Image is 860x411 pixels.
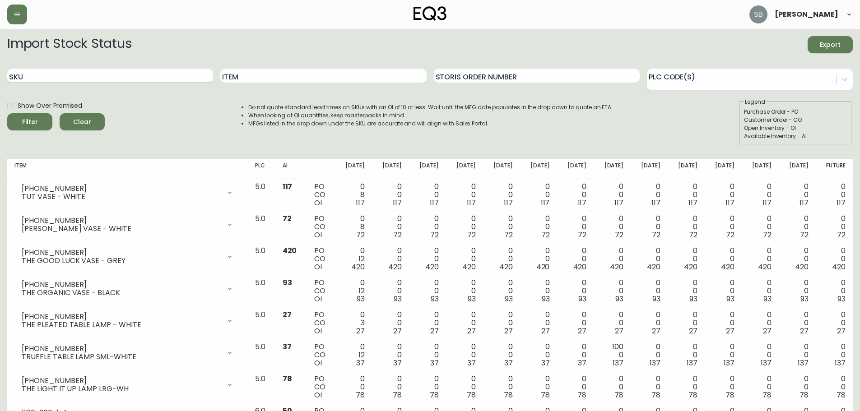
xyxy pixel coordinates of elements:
div: PO CO [314,279,328,303]
div: 0 0 [564,183,586,207]
div: 0 0 [527,343,550,367]
span: 137 [650,358,660,368]
div: 0 0 [786,375,809,399]
span: 117 [614,198,623,208]
th: [DATE] [668,159,705,179]
span: 93 [578,294,586,304]
div: 0 0 [675,343,697,367]
span: 117 [504,198,513,208]
span: 137 [613,358,623,368]
div: 0 0 [527,311,550,335]
div: Available Inventory - AI [744,132,847,140]
div: 0 0 [675,279,697,303]
div: 0 0 [527,375,550,399]
div: 0 0 [823,311,846,335]
span: 27 [689,326,697,336]
div: PO CO [314,311,328,335]
span: 78 [725,390,734,400]
td: 5.0 [248,179,275,211]
span: 93 [800,294,809,304]
div: 0 0 [490,343,513,367]
div: 0 0 [712,311,734,335]
div: 0 0 [379,183,402,207]
div: 0 0 [564,247,586,271]
th: Item [7,159,248,179]
span: 27 [578,326,586,336]
span: 27 [837,326,846,336]
div: 0 0 [379,279,402,303]
span: 93 [431,294,439,304]
div: 0 0 [601,183,623,207]
div: 0 0 [453,343,476,367]
span: 78 [688,390,697,400]
div: [PHONE_NUMBER]THE ORGANIC VASE - BLACK [14,279,241,299]
th: [DATE] [335,159,372,179]
span: 78 [430,390,439,400]
div: Customer Order - CO [744,116,847,124]
span: 78 [467,390,476,400]
span: 117 [283,181,293,192]
button: Export [808,36,853,53]
div: 0 0 [712,247,734,271]
span: 72 [837,230,846,240]
span: 93 [689,294,697,304]
div: 0 0 [712,279,734,303]
div: PO CO [314,183,328,207]
td: 5.0 [248,211,275,243]
li: Do not quote standard lead times on SKUs with an OI of 10 or less. Wait until the MFG date popula... [248,103,613,111]
div: 0 0 [490,279,513,303]
div: 0 0 [453,215,476,239]
span: 27 [283,309,292,320]
th: [DATE] [409,159,446,179]
div: 0 0 [416,343,439,367]
div: 0 0 [786,343,809,367]
th: [DATE] [520,159,557,179]
td: 5.0 [248,307,275,339]
span: 72 [800,230,809,240]
span: 137 [724,358,734,368]
th: AI [275,159,307,179]
div: 0 0 [527,247,550,271]
td: 5.0 [248,339,275,371]
h2: Import Stock Status [7,36,131,53]
span: 78 [577,390,586,400]
div: 0 8 [342,215,365,239]
th: [DATE] [742,159,779,179]
span: 78 [614,390,623,400]
span: 72 [283,213,292,224]
div: 0 0 [564,279,586,303]
div: 0 0 [490,375,513,399]
div: 0 0 [749,215,772,239]
span: 137 [687,358,697,368]
div: 0 0 [712,183,734,207]
span: 420 [536,262,550,272]
div: 0 0 [749,375,772,399]
div: 0 0 [527,183,550,207]
div: 0 0 [749,343,772,367]
div: 0 3 [342,311,365,335]
div: 0 0 [490,183,513,207]
div: 0 12 [342,343,365,367]
span: OI [314,294,322,304]
span: 72 [689,230,697,240]
span: 27 [541,326,550,336]
th: [DATE] [372,159,409,179]
div: 0 8 [342,183,365,207]
span: OI [314,262,322,272]
div: 0 0 [786,183,809,207]
span: 37 [356,358,365,368]
span: 72 [356,230,365,240]
span: 420 [388,262,402,272]
div: 0 12 [342,247,365,271]
th: [DATE] [557,159,594,179]
div: 0 0 [749,279,772,303]
button: Filter [7,113,52,130]
span: 93 [615,294,623,304]
span: 27 [467,326,476,336]
span: 37 [393,358,402,368]
span: 72 [541,230,550,240]
th: [DATE] [705,159,742,179]
span: 78 [651,390,660,400]
span: OI [314,358,322,368]
div: Purchase Order - PO [744,108,847,116]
